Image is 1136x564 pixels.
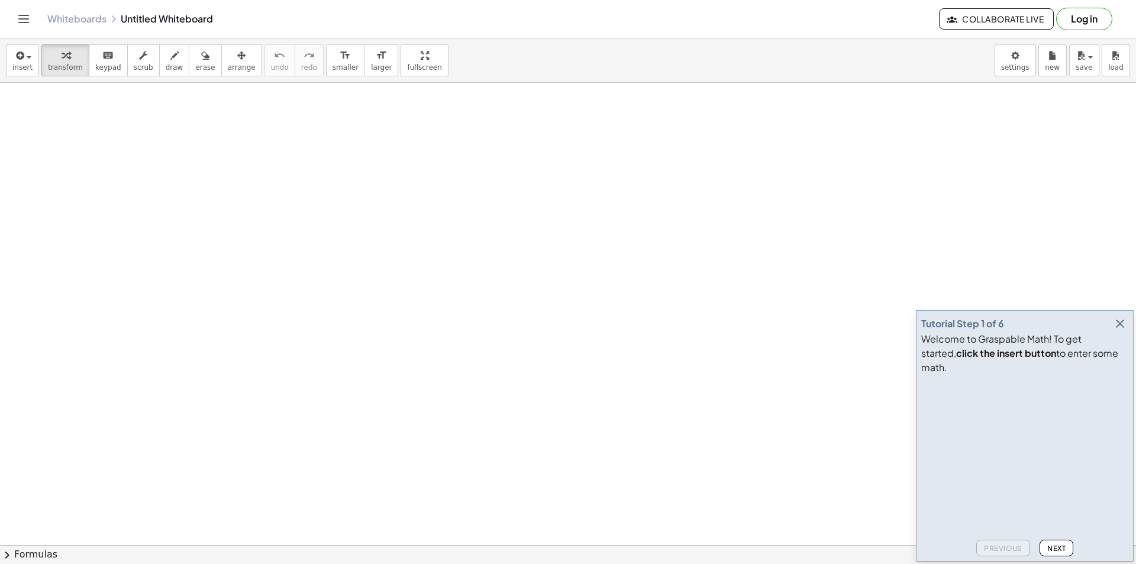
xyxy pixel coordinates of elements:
[1069,44,1099,76] button: save
[264,44,295,76] button: undoundo
[1040,540,1073,556] button: Next
[228,63,256,72] span: arrange
[271,63,289,72] span: undo
[48,63,83,72] span: transform
[95,63,121,72] span: keypad
[6,44,39,76] button: insert
[407,63,441,72] span: fullscreen
[333,63,359,72] span: smaller
[14,9,33,28] button: Toggle navigation
[364,44,398,76] button: format_sizelarger
[995,44,1036,76] button: settings
[956,347,1056,359] b: click the insert button
[189,44,221,76] button: erase
[102,49,114,63] i: keyboard
[295,44,324,76] button: redoredo
[89,44,128,76] button: keyboardkeypad
[376,49,387,63] i: format_size
[1076,63,1092,72] span: save
[134,63,153,72] span: scrub
[340,49,351,63] i: format_size
[159,44,190,76] button: draw
[1045,63,1060,72] span: new
[304,49,315,63] i: redo
[195,63,215,72] span: erase
[1102,44,1130,76] button: load
[1038,44,1067,76] button: new
[1001,63,1029,72] span: settings
[221,44,262,76] button: arrange
[274,49,285,63] i: undo
[949,14,1044,24] span: Collaborate Live
[939,8,1054,30] button: Collaborate Live
[1056,8,1112,30] button: Log in
[47,13,106,25] a: Whiteboards
[401,44,448,76] button: fullscreen
[301,63,317,72] span: redo
[371,63,392,72] span: larger
[326,44,365,76] button: format_sizesmaller
[166,63,183,72] span: draw
[127,44,160,76] button: scrub
[41,44,89,76] button: transform
[1047,544,1066,553] span: Next
[12,63,33,72] span: insert
[1108,63,1124,72] span: load
[921,332,1128,375] div: Welcome to Graspable Math! To get started, to enter some math.
[921,317,1004,331] div: Tutorial Step 1 of 6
